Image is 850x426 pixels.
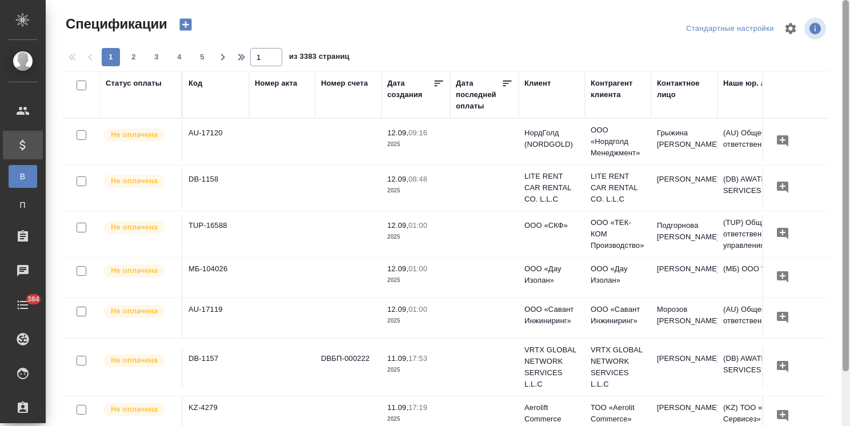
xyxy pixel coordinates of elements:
p: 12.09, [387,264,408,273]
p: НордГолд (NORDGOLD) [524,127,579,150]
p: 09:16 [408,128,427,137]
p: 17:53 [408,354,427,363]
div: Код [189,78,202,89]
div: Статус оплаты [106,78,162,89]
span: 3 [147,51,166,63]
td: Морозов [PERSON_NAME] [651,298,717,338]
p: 2025 [387,139,444,150]
p: LITE RENT CAR RENTAL CO. L.L.C [524,171,579,205]
a: П [9,194,37,216]
button: 2 [125,48,143,66]
td: DB-1158 [183,168,249,208]
button: 5 [193,48,211,66]
td: [PERSON_NAME] [651,347,717,387]
button: 4 [170,48,189,66]
p: Не оплачена [111,175,158,187]
td: TUP-16588 [183,214,249,254]
td: DB-1157 [183,347,249,387]
td: DBБП-000222 [315,347,382,387]
p: 12.09, [387,221,408,230]
p: 2025 [387,185,444,196]
p: ООО «СКФ» [524,220,579,231]
td: AU-17120 [183,122,249,162]
td: [PERSON_NAME] [651,168,717,208]
div: Дата последней оплаты [456,78,502,112]
p: VRTX GLOBAL NETWORK SERVICES L.L.C [591,344,645,390]
p: 01:00 [408,264,427,273]
p: 01:00 [408,305,427,314]
p: Не оплачена [111,222,158,233]
div: Контактное лицо [657,78,712,101]
p: ООО «Савант Инжиниринг» [591,304,645,327]
span: Посмотреть информацию [804,18,828,39]
p: 2025 [387,275,444,286]
td: AU-17119 [183,298,249,338]
a: 384 [3,291,43,319]
p: 12.09, [387,175,408,183]
span: 5 [193,51,211,63]
p: 11.09, [387,354,408,363]
p: Не оплачена [111,355,158,366]
button: 3 [147,48,166,66]
span: В [14,171,31,182]
p: 2025 [387,413,444,425]
p: ТОО «Aerolit Commerce» [591,402,645,425]
span: П [14,199,31,211]
p: ООО «Нордголд Менеджмент» [591,124,645,159]
p: 12.09, [387,128,408,137]
span: из 3383 страниц [289,50,350,66]
span: Спецификации [63,15,167,33]
span: 384 [21,294,46,305]
p: Не оплачена [111,306,158,317]
span: 4 [170,51,189,63]
p: ООО «Дау Изолан» [524,263,579,286]
p: 2025 [387,364,444,376]
div: Клиент [524,78,551,89]
p: Aerolift Commerce [524,402,579,425]
td: МБ-104026 [183,258,249,298]
p: ООО «ТЕК-КОМ Производство» [591,217,645,251]
p: Не оплачена [111,265,158,276]
p: VRTX GLOBAL NETWORK SERVICES L.L.C [524,344,579,390]
div: Номер счета [321,78,368,89]
td: [PERSON_NAME] [651,258,717,298]
div: Номер акта [255,78,297,89]
p: 2025 [387,315,444,327]
p: Не оплачена [111,129,158,140]
p: 01:00 [408,221,427,230]
div: split button [683,20,777,38]
span: Настроить таблицу [777,15,804,42]
p: ООО «Дау Изолан» [591,263,645,286]
p: 08:48 [408,175,427,183]
p: 2025 [387,231,444,243]
td: Грыжина [PERSON_NAME] [651,122,717,162]
p: 12.09, [387,305,408,314]
p: ООО «Савант Инжиниринг» [524,304,579,327]
div: Дата создания [387,78,433,101]
div: Наше юр. лицо [723,78,780,89]
p: 17:19 [408,403,427,412]
button: Создать [172,15,199,34]
span: 2 [125,51,143,63]
td: Подгорнова [PERSON_NAME] [651,214,717,254]
p: Не оплачена [111,404,158,415]
p: LITE RENT CAR RENTAL CO. L.L.C [591,171,645,205]
a: В [9,165,37,188]
div: Контрагент клиента [591,78,645,101]
p: 11.09, [387,403,408,412]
